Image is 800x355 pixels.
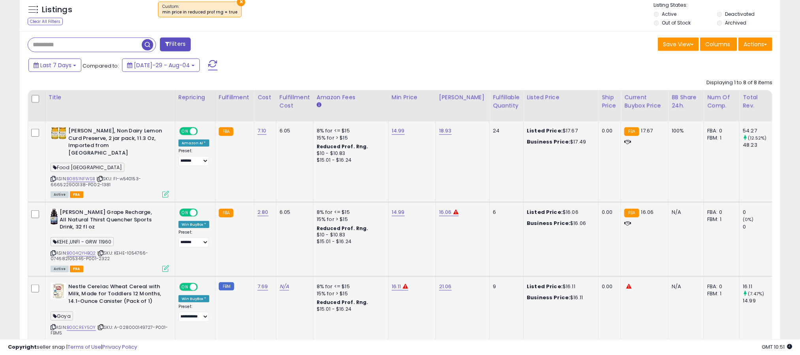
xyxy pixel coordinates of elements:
div: Current Buybox Price [624,93,665,110]
div: Listed Price [527,93,595,102]
div: $16.06 [527,220,592,227]
b: Reduced Prof. Rng. [317,225,368,232]
div: 14.99 [743,297,775,304]
div: ASIN: [51,209,169,271]
div: BB Share 24h. [672,93,700,110]
b: Listed Price: [527,283,563,290]
div: 9 [493,283,517,290]
span: 16.06 [641,208,654,216]
span: OFF [197,128,209,135]
small: FBM [219,282,234,291]
div: $17.49 [527,138,592,145]
div: 48.23 [743,142,775,149]
b: Nestle Cerelac Wheat Cereal with Milk, Made for Toddlers 12 Months, 14.1-Ounce Canister (Pack of 1) [68,283,164,307]
small: (0%) [743,216,754,223]
div: 6.05 [280,209,307,216]
a: 18.93 [439,127,452,135]
div: Win BuyBox * [178,295,209,302]
a: Terms of Use [68,343,101,351]
span: | SKU: FI-w540153-666522900138-P002-1381 [51,176,141,187]
span: ON [180,284,190,291]
img: 51oNyL2YjQL._SL40_.jpg [51,127,66,139]
div: Clear All Filters [28,18,63,25]
div: $16.06 [527,209,592,216]
a: N/A [280,283,289,291]
button: Save View [658,38,699,51]
button: Actions [738,38,772,51]
div: 100% [672,127,698,134]
div: Amazon AI * [178,140,209,147]
div: 8% for <= $15 [317,127,382,134]
div: Title [49,93,172,102]
div: [PERSON_NAME] [439,93,486,102]
label: Archived [725,19,747,26]
div: 0.00 [602,283,615,290]
a: 16.11 [392,283,401,291]
span: FBA [70,191,83,198]
div: 8% for <= $15 [317,209,382,216]
span: ON [180,128,190,135]
a: 21.06 [439,283,452,291]
span: | SKU: KEHE-1054766-074682105346-P001-2322 [51,250,148,262]
div: N/A [672,283,698,290]
div: 24 [493,127,517,134]
b: [PERSON_NAME], Non Dairy Lemon Curd Preserve, 2 jar pack, 11.3 Oz, Imported from [GEOGRAPHIC_DATA] [68,127,164,159]
div: 54.27 [743,127,775,134]
a: 16.06 [439,208,452,216]
small: FBA [624,127,639,136]
span: All listings currently available for purchase on Amazon [51,266,69,272]
div: Ship Price [602,93,618,110]
div: Fulfillable Quantity [493,93,520,110]
span: OFF [197,210,209,216]
label: Deactivated [725,11,755,17]
a: 7.10 [257,127,267,135]
div: N/A [672,209,698,216]
a: B004QYHBQ2 [67,250,96,257]
div: $17.67 [527,127,592,134]
img: 41dguP+tbZL._SL40_.jpg [51,209,58,225]
p: Listing States: [654,2,780,9]
div: FBA: 0 [707,283,733,290]
b: [PERSON_NAME] Grape Recharge, All Natural Thirst Quencher Sports Drink, 32 fl oz [60,209,156,233]
button: Filters [160,38,191,51]
span: [DATE]-29 - Aug-04 [134,61,190,69]
div: seller snap | | [8,344,137,351]
div: Min Price [392,93,432,102]
small: (7.47%) [748,291,764,297]
span: ON [180,210,190,216]
div: FBM: 1 [707,134,733,142]
a: 2.80 [257,208,269,216]
span: 2025-08-12 10:51 GMT [762,343,792,351]
div: FBM: 1 [707,290,733,297]
a: B00CREY5OY [67,324,96,331]
div: Displaying 1 to 8 of 8 items [706,79,772,87]
b: Business Price: [527,219,570,227]
div: $16.11 [527,283,592,290]
span: OFF [197,284,209,291]
div: $15.01 - $16.24 [317,238,382,245]
h5: Listings [42,4,72,15]
div: $10 - $10.83 [317,232,382,238]
div: FBM: 1 [707,216,733,223]
small: FBA [219,209,233,217]
div: FBA: 0 [707,127,733,134]
b: Listed Price: [527,127,563,134]
div: min price in reduced prof rng = true [162,9,237,15]
div: Win BuyBox * [178,221,209,228]
b: Reduced Prof. Rng. [317,143,368,150]
span: 17.67 [641,127,653,134]
div: $15.01 - $16.24 [317,306,382,313]
small: FBA [624,209,639,217]
a: 14.99 [392,208,405,216]
b: Business Price: [527,138,570,145]
a: 14.99 [392,127,405,135]
label: Active [662,11,677,17]
b: Reduced Prof. Rng. [317,299,368,306]
div: Preset: [178,148,209,166]
span: | SKU: A-028000149727-P001-FBM5 [51,324,168,336]
div: 0.00 [602,127,615,134]
div: 15% for > $15 [317,290,382,297]
button: Columns [700,38,737,51]
a: Privacy Policy [102,343,137,351]
span: KEHE ,UNFI - GRW 11960 [51,237,114,246]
